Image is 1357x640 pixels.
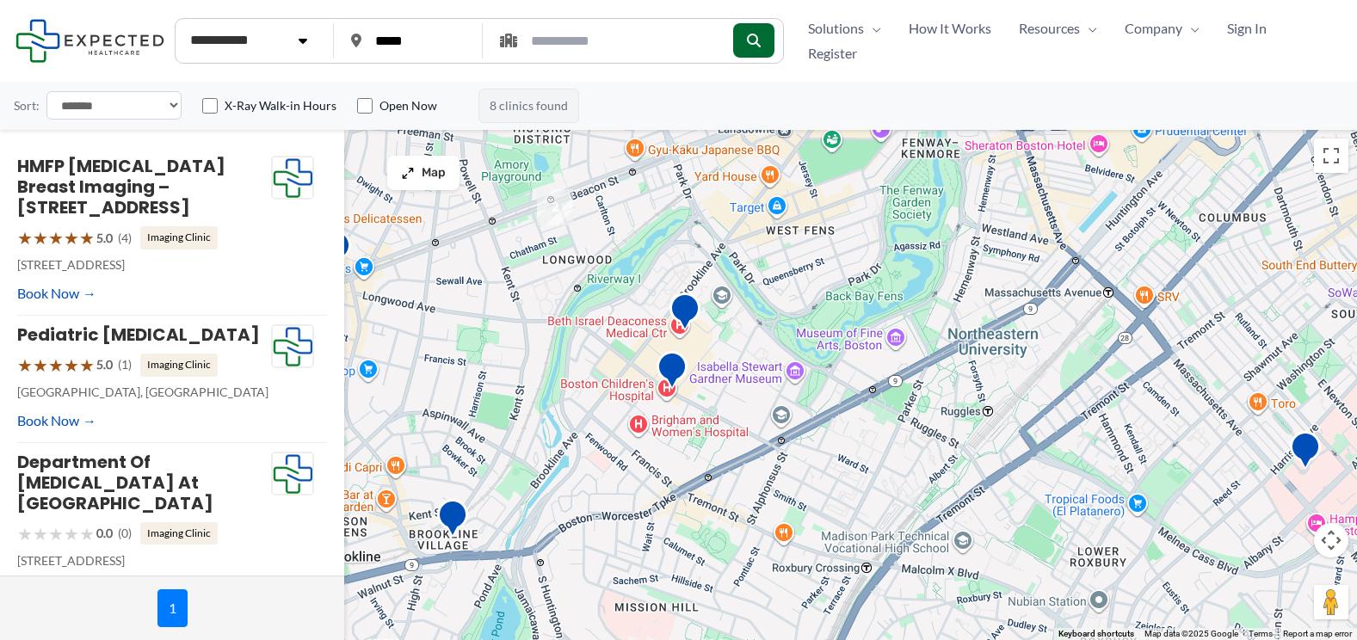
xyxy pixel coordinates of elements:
[17,280,96,306] a: Book Now
[64,349,79,381] span: ★
[79,222,95,254] span: ★
[225,97,336,114] label: X-Ray Walk-in Hours
[272,325,313,368] img: Expected Healthcare Logo
[808,40,857,66] span: Register
[48,222,64,254] span: ★
[1249,629,1273,638] a: Terms (opens in new tab)
[17,222,33,254] span: ★
[1283,629,1352,638] a: Report a map error
[15,19,164,63] img: Expected Healthcare Logo - side, dark font, small
[48,349,64,381] span: ★
[895,15,1005,41] a: How It Works
[1314,585,1348,619] button: Drag Pegman onto the map to open Street View
[1213,15,1280,41] a: Sign In
[1080,15,1097,41] span: Menu Toggle
[118,522,132,545] span: (0)
[422,166,446,181] span: Map
[1182,15,1200,41] span: Menu Toggle
[669,292,700,336] div: Department of Radiology at Beth Israel Deaconess Medical Center
[1111,15,1213,41] a: CompanyMenu Toggle
[909,15,991,41] span: How It Works
[1227,15,1267,41] span: Sign In
[17,349,33,381] span: ★
[17,254,271,276] p: [STREET_ADDRESS]
[118,354,132,376] span: (1)
[64,222,79,254] span: ★
[437,499,468,543] div: Department of Radiology at Brookline
[864,15,881,41] span: Menu Toggle
[1058,628,1134,640] button: Keyboard shortcuts
[478,89,579,123] span: 8 clinics found
[401,166,415,180] img: Maximize
[96,522,113,545] span: 0.0
[140,522,218,545] span: Imaging Clinic
[1125,15,1182,41] span: Company
[17,381,271,403] p: [GEOGRAPHIC_DATA], [GEOGRAPHIC_DATA]
[272,452,313,495] img: Expected Healthcare Logo
[657,351,688,395] div: Pediatric Interventional Radiology
[320,230,351,274] div: Goldenview Ultrasound 3d/4d/HD Boston MA
[808,15,864,41] span: Solutions
[1144,629,1238,638] span: Map data ©2025 Google
[1019,15,1080,41] span: Resources
[14,95,40,117] label: Sort:
[17,550,271,572] p: [STREET_ADDRESS]
[17,323,260,347] a: Pediatric [MEDICAL_DATA]
[1314,138,1348,173] button: Toggle fullscreen view
[118,227,132,249] span: (4)
[33,349,48,381] span: ★
[157,589,188,627] span: 1
[17,450,213,515] a: Department of [MEDICAL_DATA] at [GEOGRAPHIC_DATA]
[64,518,79,550] span: ★
[17,408,96,434] a: Book Now
[272,157,313,200] img: Expected Healthcare Logo
[48,518,64,550] span: ★
[140,354,218,376] span: Imaging Clinic
[794,15,895,41] a: SolutionsMenu Toggle
[1005,15,1111,41] a: ResourcesMenu Toggle
[537,189,573,225] div: 2
[379,97,437,114] label: Open Now
[79,518,95,550] span: ★
[33,222,48,254] span: ★
[79,349,95,381] span: ★
[96,354,113,376] span: 5.0
[17,154,225,219] a: HMFP [MEDICAL_DATA] Breast Imaging – [STREET_ADDRESS]
[387,156,460,190] button: Map
[140,226,218,249] span: Imaging Clinic
[1290,431,1321,475] div: Radiology at Boston Medical Center
[17,518,33,550] span: ★
[1314,523,1348,557] button: Map camera controls
[794,40,871,66] a: Register
[33,518,48,550] span: ★
[96,227,113,249] span: 5.0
